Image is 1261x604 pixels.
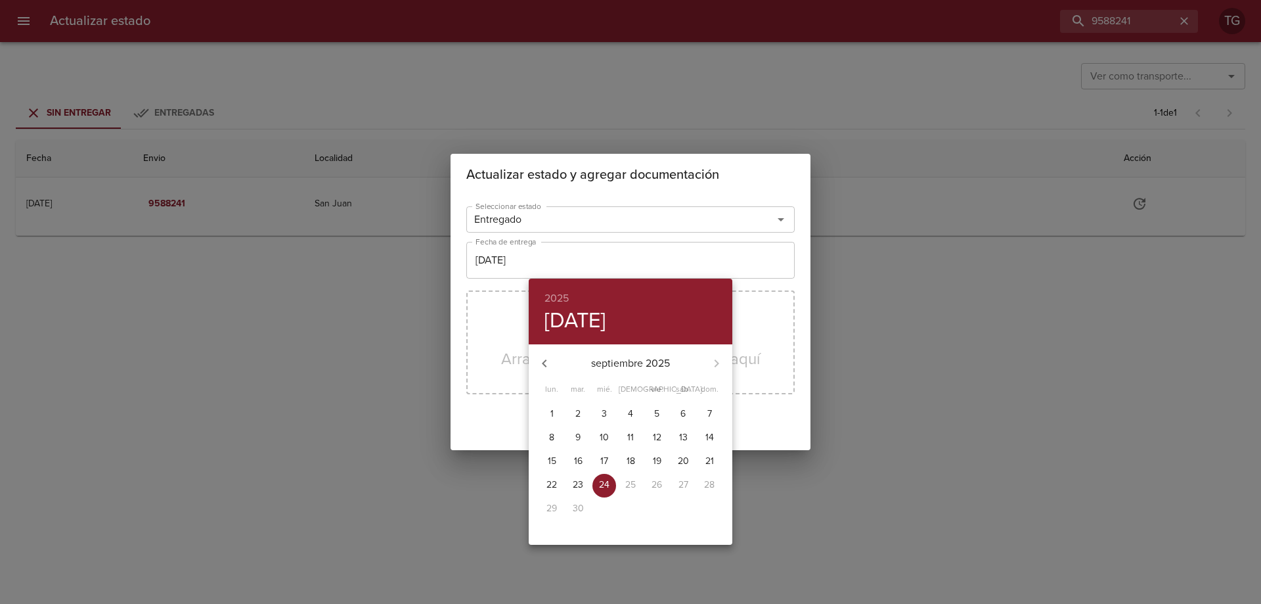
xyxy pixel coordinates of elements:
p: 8 [549,431,554,444]
p: 20 [678,455,689,468]
p: 12 [653,431,661,444]
p: 5 [654,407,659,421]
button: 20 [671,450,695,474]
button: 9 [566,427,590,450]
p: 3 [602,407,607,421]
p: 24 [599,478,609,492]
span: [DEMOGRAPHIC_DATA]. [619,383,642,396]
button: 15 [540,450,564,474]
p: 18 [627,455,635,468]
p: 13 [679,431,688,444]
button: 14 [697,427,721,450]
p: 4 [628,407,633,421]
p: 6 [680,407,686,421]
button: 24 [592,474,616,498]
p: 17 [600,455,608,468]
p: 7 [707,407,712,421]
button: 7 [697,403,721,427]
button: 1 [540,403,564,427]
span: sáb. [671,383,695,396]
p: 10 [600,431,609,444]
span: lun. [540,383,564,396]
button: 21 [697,450,721,474]
p: 23 [573,478,583,492]
p: 9 [575,431,581,444]
button: 4 [619,403,642,427]
button: 13 [671,427,695,450]
span: mié. [592,383,616,396]
p: 2 [575,407,581,421]
span: dom. [697,383,721,396]
p: 19 [653,455,661,468]
button: 17 [592,450,616,474]
button: 11 [619,427,642,450]
p: 11 [627,431,634,444]
p: 1 [550,407,554,421]
button: 18 [619,450,642,474]
button: [DATE] [544,308,606,334]
button: 19 [645,450,669,474]
button: 2 [566,403,590,427]
button: 23 [566,474,590,498]
button: 3 [592,403,616,427]
button: 6 [671,403,695,427]
button: 5 [645,403,669,427]
p: 21 [705,455,714,468]
p: 16 [574,455,583,468]
p: 14 [705,431,714,444]
button: 2025 [544,289,569,308]
button: 12 [645,427,669,450]
p: septiembre 2025 [560,356,701,371]
span: vie. [645,383,669,396]
p: 22 [546,478,557,492]
button: 16 [566,450,590,474]
button: 10 [592,427,616,450]
button: 22 [540,474,564,498]
span: mar. [566,383,590,396]
p: 15 [548,455,556,468]
button: 8 [540,427,564,450]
